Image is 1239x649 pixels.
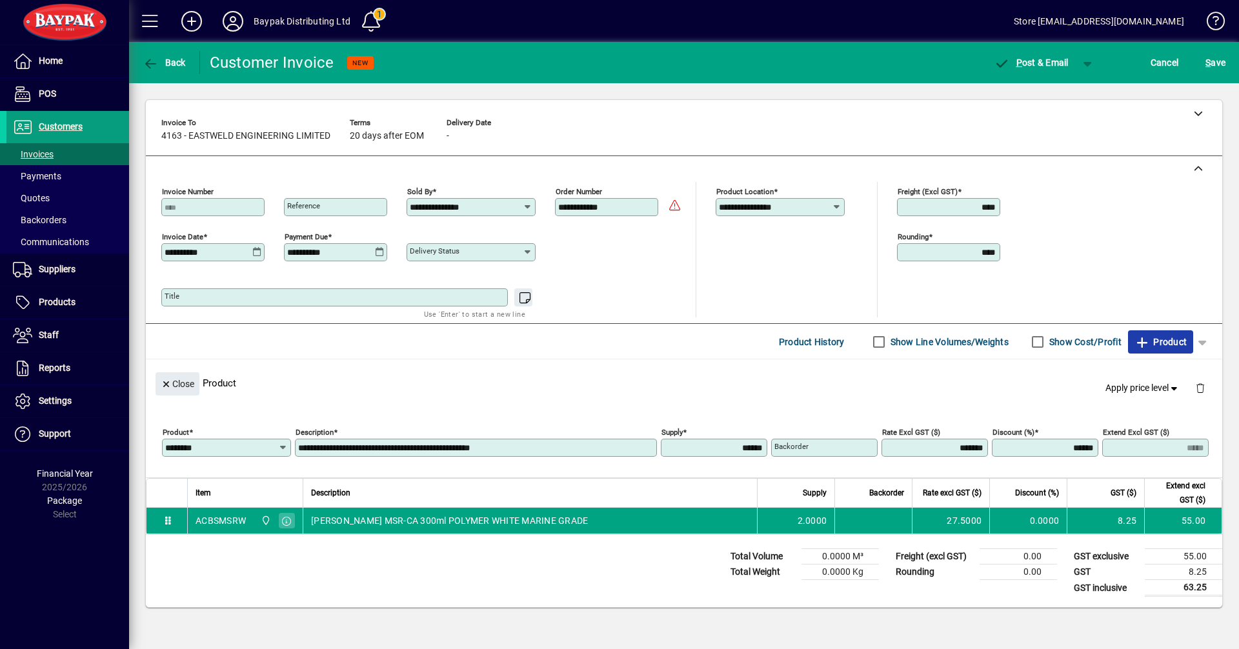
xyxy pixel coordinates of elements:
label: Show Line Volumes/Weights [888,335,1009,348]
mat-hint: Use 'Enter' to start a new line [424,306,525,321]
span: [PERSON_NAME] MSR-CA 300ml POLYMER WHITE MARINE GRADE [311,514,588,527]
span: Customers [39,121,83,132]
mat-label: Description [296,428,334,437]
app-page-header-button: Back [129,51,200,74]
td: 8.25 [1145,564,1222,580]
td: GST inclusive [1067,580,1145,596]
button: Add [171,10,212,33]
td: Rounding [889,564,980,580]
span: Back [143,57,186,68]
td: 0.0000 M³ [801,549,879,564]
span: Apply price level [1105,381,1180,395]
span: Rate excl GST ($) [923,486,982,500]
a: Products [6,286,129,319]
label: Show Cost/Profit [1047,335,1122,348]
span: ost & Email [994,57,1069,68]
span: 20 days after EOM [350,131,424,141]
button: Close [156,372,199,395]
div: ACBSMSRW [196,514,246,527]
a: Staff [6,319,129,352]
span: Item [196,486,211,500]
td: 0.00 [980,564,1057,580]
mat-label: Order number [556,187,602,196]
mat-label: Invoice number [162,187,214,196]
td: Total Volume [724,549,801,564]
a: Invoices [6,143,129,165]
span: S [1205,57,1211,68]
button: Product [1128,330,1193,354]
td: 0.00 [980,549,1057,564]
div: 27.5000 [920,514,982,527]
span: Home [39,55,63,66]
td: 0.0000 Kg [801,564,879,580]
div: Customer Invoice [210,52,334,73]
div: Baypak Distributing Ltd [254,11,350,32]
span: Discount (%) [1015,486,1059,500]
button: Save [1202,51,1229,74]
td: 55.00 [1145,549,1222,564]
mat-label: Extend excl GST ($) [1103,428,1169,437]
span: POS [39,88,56,99]
div: Product [146,359,1222,406]
span: ave [1205,52,1225,73]
td: GST exclusive [1067,549,1145,564]
mat-label: Rate excl GST ($) [882,428,940,437]
a: Quotes [6,187,129,209]
span: Product [1134,332,1187,352]
mat-label: Product location [716,187,774,196]
mat-label: Delivery status [410,246,459,255]
mat-label: Rounding [898,232,929,241]
mat-label: Freight (excl GST) [898,187,958,196]
span: Support [39,428,71,439]
a: Communications [6,231,129,253]
mat-label: Reference [287,201,320,210]
span: - [447,131,449,141]
button: Cancel [1147,51,1182,74]
span: 4163 - EASTWELD ENGINEERING LIMITED [161,131,330,141]
a: Settings [6,385,129,417]
mat-label: Payment due [285,232,328,241]
span: Backorder [869,486,904,500]
a: Support [6,418,129,450]
a: Reports [6,352,129,384]
mat-label: Title [165,292,179,301]
span: Financial Year [37,468,93,479]
app-page-header-button: Delete [1185,382,1216,394]
button: Product History [774,330,850,354]
span: 2.0000 [798,514,827,527]
div: Store [EMAIL_ADDRESS][DOMAIN_NAME] [1014,11,1184,32]
span: Staff [39,330,59,340]
span: GST ($) [1111,486,1136,500]
span: P [1016,57,1022,68]
span: Description [311,486,350,500]
a: Payments [6,165,129,187]
span: Reports [39,363,70,373]
span: Supply [803,486,827,500]
mat-label: Invoice date [162,232,203,241]
span: NEW [352,59,368,67]
span: Settings [39,395,72,406]
span: Backorders [13,215,66,225]
button: Back [139,51,189,74]
span: Close [161,374,194,395]
td: GST [1067,564,1145,580]
span: Baypak - Onekawa [257,514,272,528]
td: 63.25 [1145,580,1222,596]
span: Payments [13,171,61,181]
span: Extend excl GST ($) [1153,479,1205,507]
td: 0.0000 [989,508,1067,534]
button: Apply price level [1100,377,1185,400]
mat-label: Product [163,428,189,437]
td: 8.25 [1067,508,1144,534]
span: Invoices [13,149,54,159]
span: Quotes [13,193,50,203]
span: Suppliers [39,264,76,274]
a: Backorders [6,209,129,231]
span: Package [47,495,82,506]
mat-label: Backorder [774,442,809,451]
span: Products [39,297,76,307]
td: 55.00 [1144,508,1222,534]
td: Freight (excl GST) [889,549,980,564]
mat-label: Sold by [407,187,432,196]
span: Communications [13,237,89,247]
